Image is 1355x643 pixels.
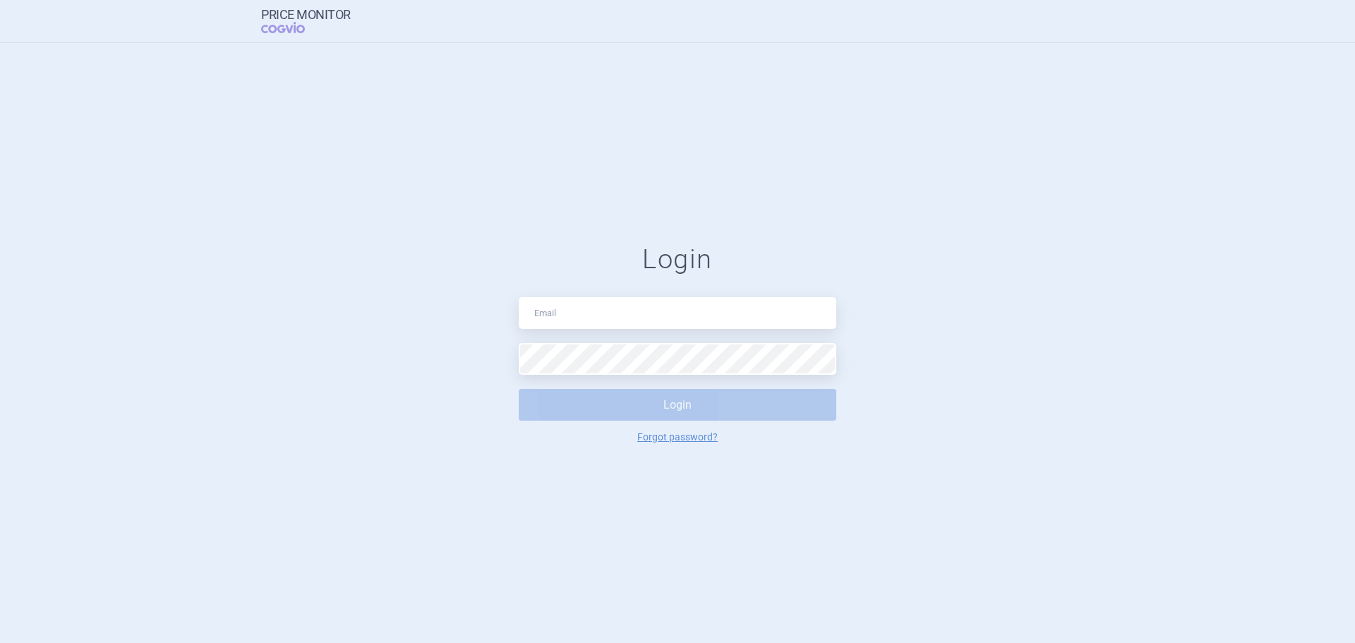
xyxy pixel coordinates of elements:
a: Forgot password? [637,432,718,442]
strong: Price Monitor [261,8,351,22]
a: Price MonitorCOGVIO [261,8,351,35]
input: Email [519,297,836,329]
button: Login [519,389,836,421]
h1: Login [519,244,836,276]
span: COGVIO [261,22,325,33]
